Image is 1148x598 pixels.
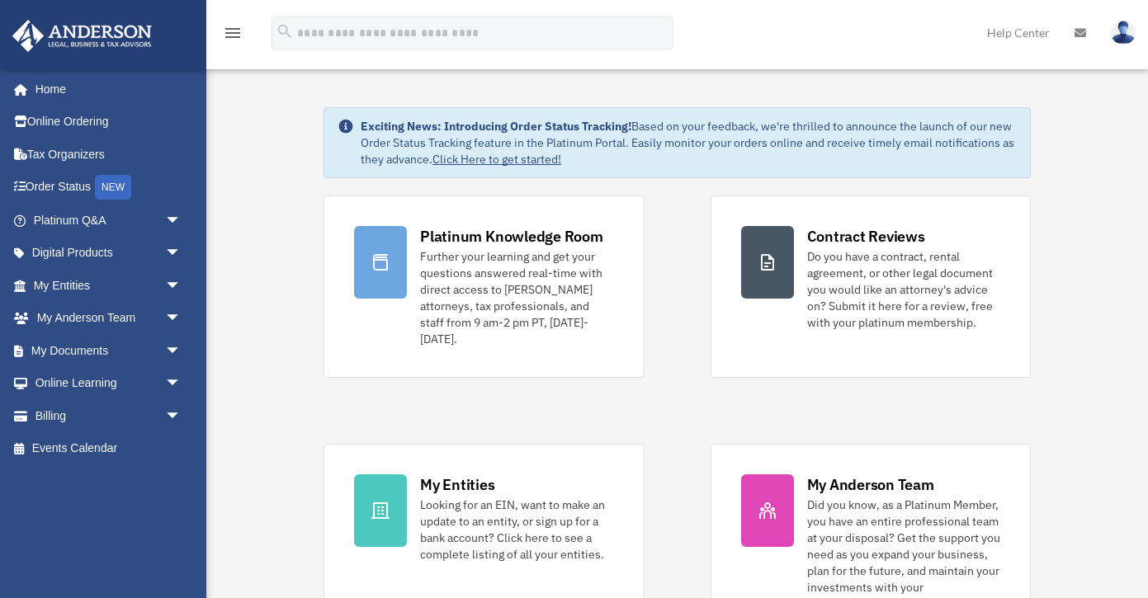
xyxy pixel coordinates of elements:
[807,248,1000,331] div: Do you have a contract, rental agreement, or other legal document you would like an attorney's ad...
[361,119,631,134] strong: Exciting News: Introducing Order Status Tracking!
[12,73,198,106] a: Home
[12,171,206,205] a: Order StatusNEW
[12,334,206,367] a: My Documentsarrow_drop_down
[711,195,1031,378] a: Contract Reviews Do you have a contract, rental agreement, or other legal document you would like...
[165,302,198,336] span: arrow_drop_down
[7,20,157,52] img: Anderson Advisors Platinum Portal
[223,23,243,43] i: menu
[420,497,613,563] div: Looking for an EIN, want to make an update to an entity, or sign up for a bank account? Click her...
[324,195,644,378] a: Platinum Knowledge Room Further your learning and get your questions answered real-time with dire...
[12,399,206,432] a: Billingarrow_drop_down
[12,432,206,465] a: Events Calendar
[420,226,603,247] div: Platinum Knowledge Room
[12,237,206,270] a: Digital Productsarrow_drop_down
[165,367,198,401] span: arrow_drop_down
[12,367,206,400] a: Online Learningarrow_drop_down
[165,334,198,368] span: arrow_drop_down
[12,302,206,335] a: My Anderson Teamarrow_drop_down
[12,204,206,237] a: Platinum Q&Aarrow_drop_down
[12,269,206,302] a: My Entitiesarrow_drop_down
[807,474,934,495] div: My Anderson Team
[223,29,243,43] a: menu
[165,204,198,238] span: arrow_drop_down
[12,106,206,139] a: Online Ordering
[432,152,561,167] a: Click Here to get started!
[165,237,198,271] span: arrow_drop_down
[12,138,206,171] a: Tax Organizers
[95,175,131,200] div: NEW
[165,269,198,303] span: arrow_drop_down
[276,22,294,40] i: search
[807,226,925,247] div: Contract Reviews
[420,474,494,495] div: My Entities
[361,118,1017,167] div: Based on your feedback, we're thrilled to announce the launch of our new Order Status Tracking fe...
[165,399,198,433] span: arrow_drop_down
[420,248,613,347] div: Further your learning and get your questions answered real-time with direct access to [PERSON_NAM...
[1111,21,1136,45] img: User Pic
